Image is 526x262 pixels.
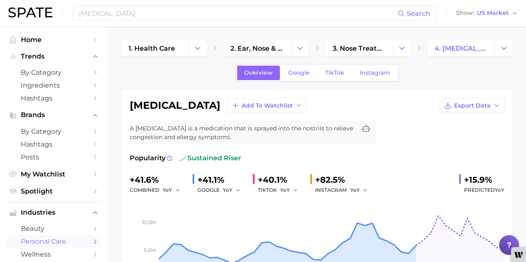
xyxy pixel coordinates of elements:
[281,66,317,80] a: Google
[333,44,386,52] span: 3. nose treatments
[179,153,241,163] span: sustained riser
[130,153,165,163] span: Popularity
[244,69,273,76] span: Overview
[280,185,298,195] button: YoY
[7,138,101,151] a: Hashtags
[21,225,87,233] span: beauty
[280,186,290,193] span: YoY
[7,248,101,261] a: wellness
[325,69,344,76] span: TikTok
[237,66,280,80] a: Overview
[393,40,411,56] button: Change Category
[7,33,101,46] a: Home
[7,222,101,235] a: beauty
[353,66,397,80] a: Instagram
[454,8,520,19] button: ShowUS Market
[163,185,180,195] button: YoY
[427,40,495,56] a: 4. [MEDICAL_DATA]
[189,40,207,56] button: Change Category
[315,173,373,186] div: +82.5%
[326,40,393,56] a: 3. nose treatments
[350,185,368,195] button: YoY
[21,111,87,119] span: Brands
[230,44,284,52] span: 2. ear, nose & throat
[21,69,87,76] span: by Category
[21,140,87,148] span: Hashtags
[7,50,101,63] button: Trends
[242,102,293,109] span: Add to Watchlist
[130,100,220,110] h1: [MEDICAL_DATA]
[495,40,513,56] button: Change Category
[7,168,101,181] a: My Watchlist
[7,79,101,92] a: Ingredients
[223,185,241,195] button: YoY
[223,186,232,193] span: YoY
[21,250,87,258] span: wellness
[440,98,504,113] button: Export Data
[130,185,186,195] div: combined
[7,92,101,105] a: Hashtags
[258,185,304,195] div: TIKTOK
[464,173,504,186] div: +15.9%
[130,173,186,186] div: +41.6%
[21,187,87,195] span: Spotlight
[7,66,101,79] a: by Category
[7,151,101,164] a: Posts
[7,125,101,138] a: by Category
[78,6,398,20] input: Search here for a brand, industry, or ingredient
[21,81,87,89] span: Ingredients
[454,102,491,109] span: Export Data
[7,235,101,248] a: personal care
[227,98,306,113] button: Add to Watchlist
[8,7,52,17] img: SPATE
[21,94,87,102] span: Hashtags
[350,186,360,193] span: YoY
[21,127,87,135] span: by Category
[407,10,430,17] span: Search
[21,170,87,178] span: My Watchlist
[288,69,310,76] span: Google
[198,173,246,186] div: +41.1%
[360,69,390,76] span: Instagram
[7,206,101,219] button: Industries
[258,173,304,186] div: +40.1%
[291,40,309,56] button: Change Category
[163,186,172,193] span: YoY
[21,36,87,44] span: Home
[21,209,87,216] span: Industries
[130,124,356,142] span: A [MEDICAL_DATA] is a medication that is sprayed into the nostrils to relieve congestion and alle...
[318,66,351,80] a: TikTok
[21,53,87,60] span: Trends
[315,185,373,195] div: INSTAGRAM
[179,155,186,162] img: sustained riser
[7,185,101,198] a: Spotlight
[456,11,474,15] span: Show
[21,238,87,245] span: personal care
[21,153,87,161] span: Posts
[223,40,291,56] a: 2. ear, nose & throat
[7,109,101,121] button: Brands
[198,185,246,195] div: GOOGLE
[464,185,504,195] span: Predicted
[121,40,189,56] a: 1. health care
[477,11,509,15] span: US Market
[495,187,504,193] span: YoY
[128,44,175,52] span: 1. health care
[435,44,488,52] span: 4. [MEDICAL_DATA]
